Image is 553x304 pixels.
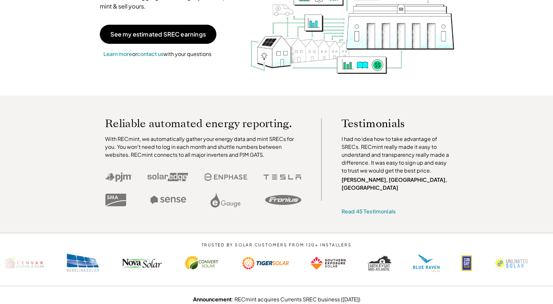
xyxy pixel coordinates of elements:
a: Announcement: RECmint acquires Currents SREC business ([DATE]) [193,296,360,303]
p: See my estimated SREC earnings [110,31,206,37]
p: or with your questions [100,50,215,58]
strong: Announcement [193,296,232,303]
a: Read 45 Testimonials [342,208,396,215]
p: [PERSON_NAME], [GEOGRAPHIC_DATA], [GEOGRAPHIC_DATA] [342,176,452,192]
p: I had no idea how to take advantage of SRECs. RECmint really made it easy to understand and trans... [342,135,452,175]
a: Learn more [103,50,132,57]
a: See my estimated SREC earnings [100,25,216,44]
p: Reliable automated energy reporting. [105,119,301,128]
p: TRUSTED BY SOLAR CUSTOMERS FROM 120+ INSTALLERS [181,243,372,247]
p: With RECmint, we automatically gather your energy data and mint SRECs for you. You won't need to ... [105,135,301,159]
a: contact us [137,50,163,57]
p: Testimonials [342,119,440,128]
